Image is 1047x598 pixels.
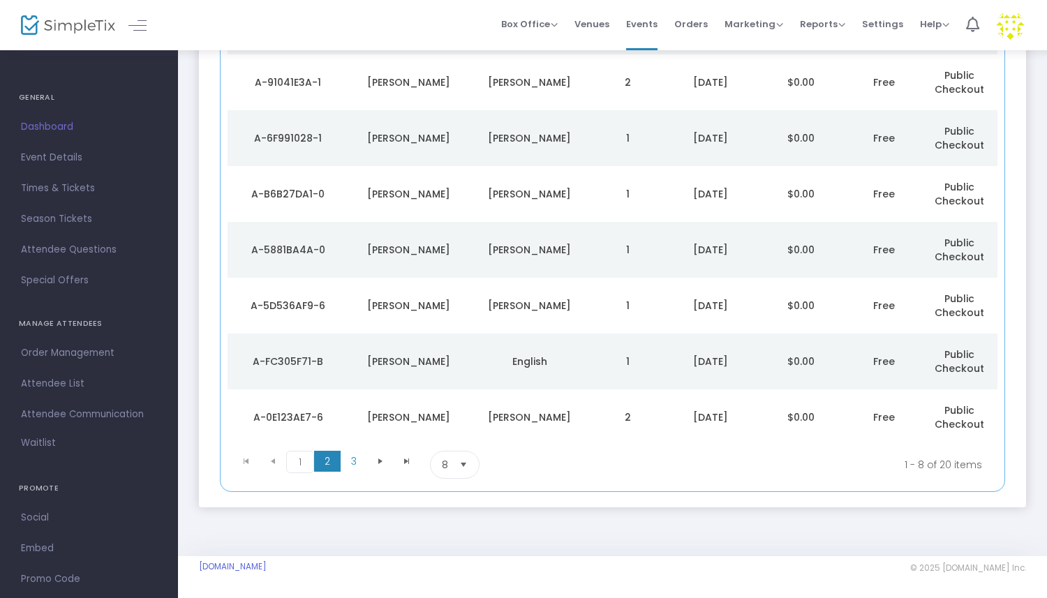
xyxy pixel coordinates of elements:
span: Times & Tickets [21,179,157,197]
span: Public Checkout [935,403,984,431]
span: Dashboard [21,118,157,136]
span: Public Checkout [935,124,984,152]
span: Embed [21,539,157,558]
span: Attendee Communication [21,405,157,424]
span: Free [873,410,895,424]
span: Box Office [501,17,558,31]
span: Page 1 [286,451,314,473]
div: Marcum [473,299,586,313]
span: Settings [862,6,903,42]
div: Linda [352,354,466,368]
a: [DOMAIN_NAME] [199,561,267,572]
h4: MANAGE ATTENDEES [19,310,159,338]
span: Free [873,354,895,368]
span: Public Checkout [935,347,984,375]
span: Orders [674,6,708,42]
div: A-0E123AE7-6 [231,410,345,424]
span: Waitlist [21,436,56,450]
td: $0.00 [756,278,847,334]
td: $0.00 [756,334,847,389]
div: 8/12/2025 [669,75,752,89]
div: 8/10/2025 [669,243,752,257]
span: Page 2 [314,451,341,472]
span: Help [920,17,949,31]
span: Go to the next page [367,451,394,472]
div: A-5881BA4A-0 [231,243,345,257]
td: $0.00 [756,389,847,445]
span: Public Checkout [935,68,984,96]
span: Free [873,243,895,257]
span: Page 3 [341,451,367,472]
div: William [352,187,466,201]
div: 8/8/2025 [669,410,752,424]
span: Venues [574,6,609,42]
span: Free [873,131,895,145]
td: $0.00 [756,166,847,222]
span: Free [873,299,895,313]
span: Reports [800,17,845,31]
td: 1 [590,166,665,222]
span: Season Tickets [21,210,157,228]
td: $0.00 [756,54,847,110]
span: Public Checkout [935,180,984,208]
div: 8/10/2025 [669,187,752,201]
td: 1 [590,334,665,389]
span: © 2025 [DOMAIN_NAME] Inc. [910,562,1026,574]
span: Go to the next page [375,456,386,467]
span: Order Management [21,344,157,362]
span: Free [873,75,895,89]
div: English [473,354,586,368]
h4: GENERAL [19,84,159,112]
div: 8/11/2025 [669,131,752,145]
div: A-91041E3A-1 [231,75,345,89]
td: $0.00 [756,110,847,166]
div: Betsy [352,410,466,424]
div: Mills [473,75,586,89]
span: Go to the last page [394,451,420,472]
span: Public Checkout [935,292,984,320]
span: Free [873,187,895,201]
div: 8/9/2025 [669,299,752,313]
div: Van Loon [473,410,586,424]
span: Public Checkout [935,236,984,264]
span: Social [21,509,157,527]
div: Edwards [473,243,586,257]
div: A-B6B27DA1-0 [231,187,345,201]
div: David [352,243,466,257]
td: $0.00 [756,222,847,278]
span: Promo Code [21,570,157,588]
div: Robinson [473,131,586,145]
span: Marketing [725,17,783,31]
div: Sonia [352,75,466,89]
td: 1 [590,222,665,278]
span: Attendee Questions [21,241,157,259]
div: A-FC305F71-B [231,354,345,368]
span: Go to the last page [401,456,413,467]
span: Attendee List [21,375,157,393]
h4: PROMOTE [19,474,159,502]
button: Select [454,451,473,478]
td: 2 [590,54,665,110]
span: Special Offers [21,271,157,290]
span: 8 [442,458,448,472]
div: Jerry [352,299,466,313]
span: Event Details [21,149,157,167]
div: 8/9/2025 [669,354,752,368]
td: 1 [590,278,665,334]
kendo-pager-info: 1 - 8 of 20 items [618,451,982,479]
div: Greene Sr [473,187,586,201]
div: A-6F991028-1 [231,131,345,145]
div: Ronald [352,131,466,145]
span: Events [626,6,658,42]
td: 2 [590,389,665,445]
td: 1 [590,110,665,166]
div: A-5D536AF9-6 [231,299,345,313]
